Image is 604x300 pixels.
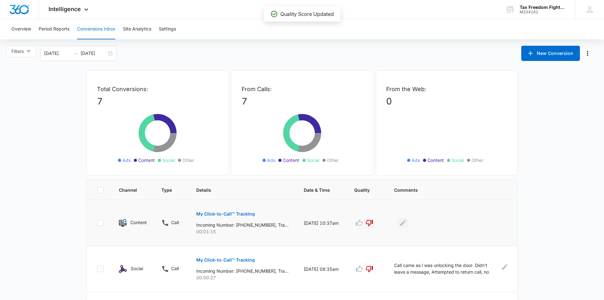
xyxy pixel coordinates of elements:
span: Other [327,157,339,163]
div: account id [520,10,566,14]
button: New Conversion [521,46,580,61]
span: to [73,51,78,56]
span: Ads [267,157,275,163]
span: Content [283,157,299,163]
td: [DATE] 10:37am [296,200,347,246]
p: From the Web: [386,85,507,93]
span: Intelligence [49,6,81,12]
p: 0 [386,95,507,108]
button: Overview [11,19,31,39]
button: Filters [6,46,36,57]
div: account name [520,5,566,10]
p: 00:00:27 [196,274,289,281]
span: Other [471,157,483,163]
p: Content [130,219,146,226]
p: My Click-to-Call™ Tracking [196,212,255,216]
p: Call came as I was unlocking the door. Didn't leave a message, Attempted to return call, no answe... [394,262,498,276]
span: Social [451,157,464,163]
p: Incoming Number: [PHONE_NUMBER], Tracking Number: [PHONE_NUMBER], Ring To: [PHONE_NUMBER], Caller... [196,222,289,228]
span: Ads [122,157,131,163]
span: Ads [412,157,420,163]
p: Call [171,219,179,226]
p: From Calls: [242,85,363,93]
p: Call [171,265,179,272]
span: Channel [119,187,137,193]
p: Total Conversions: [97,85,218,93]
span: Filters [11,48,24,55]
span: Content [138,157,155,163]
input: Start date [44,50,70,57]
button: Manage Numbers [582,48,593,58]
button: Edit Comments [502,262,507,272]
p: 7 [242,95,363,108]
span: Details [196,187,279,193]
button: Site Analytics [123,19,151,39]
button: My Click-to-Call™ Tracking [196,206,255,222]
span: Social [162,157,175,163]
p: Social [131,265,143,272]
button: My Click-to-Call™ Tracking [196,252,255,268]
span: Content [427,157,444,163]
span: swap-right [73,51,78,56]
p: 00:01:15 [196,228,289,235]
span: Date & Time [304,187,330,193]
p: Quality Score Updated [280,10,334,18]
p: 7 [97,95,218,108]
button: Edit Comments [398,218,408,228]
span: Quality [354,187,370,193]
input: End date [81,50,107,57]
span: Other [182,157,194,163]
span: Comments [394,187,498,193]
button: Period Reports [39,19,69,39]
span: Type [161,187,172,193]
p: My Click-to-Call™ Tracking [196,258,255,262]
p: Incoming Number: [PHONE_NUMBER], Tracking Number: [PHONE_NUMBER], Ring To: [PHONE_NUMBER], Caller... [196,268,289,274]
button: Conversions Inbox [77,19,115,39]
button: Settings [159,19,176,39]
span: Social [307,157,319,163]
td: [DATE] 08:35am [296,246,347,292]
